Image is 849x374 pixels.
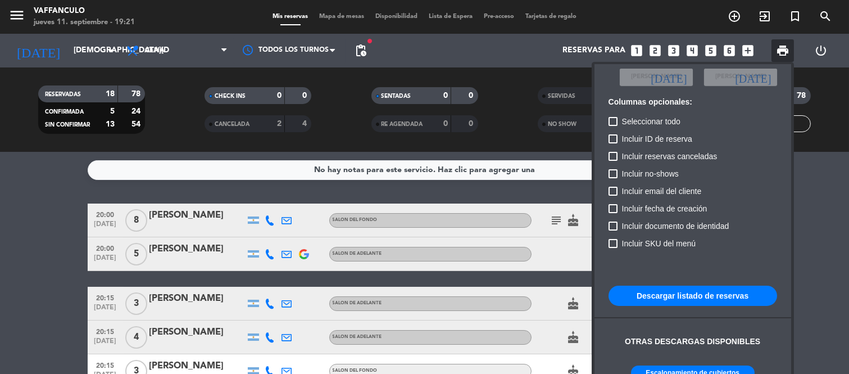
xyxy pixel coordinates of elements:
h6: Columnas opcionales: [609,97,777,107]
i: [DATE] [735,71,771,83]
i: [DATE] [651,71,687,83]
span: Seleccionar todo [622,115,680,128]
span: Incluir ID de reserva [622,132,692,146]
span: print [776,44,789,57]
span: Incluir fecha de creación [622,202,707,215]
span: [PERSON_NAME] [715,72,766,82]
span: Incluir email del cliente [622,184,702,198]
div: Otras descargas disponibles [625,335,760,348]
span: Incluir no-shows [622,167,679,181]
button: Descargar listado de reservas [609,286,777,306]
span: [PERSON_NAME] [631,72,682,82]
span: Incluir SKU del menú [622,237,696,250]
span: Incluir reservas canceladas [622,150,718,163]
span: Incluir documento de identidad [622,219,729,233]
